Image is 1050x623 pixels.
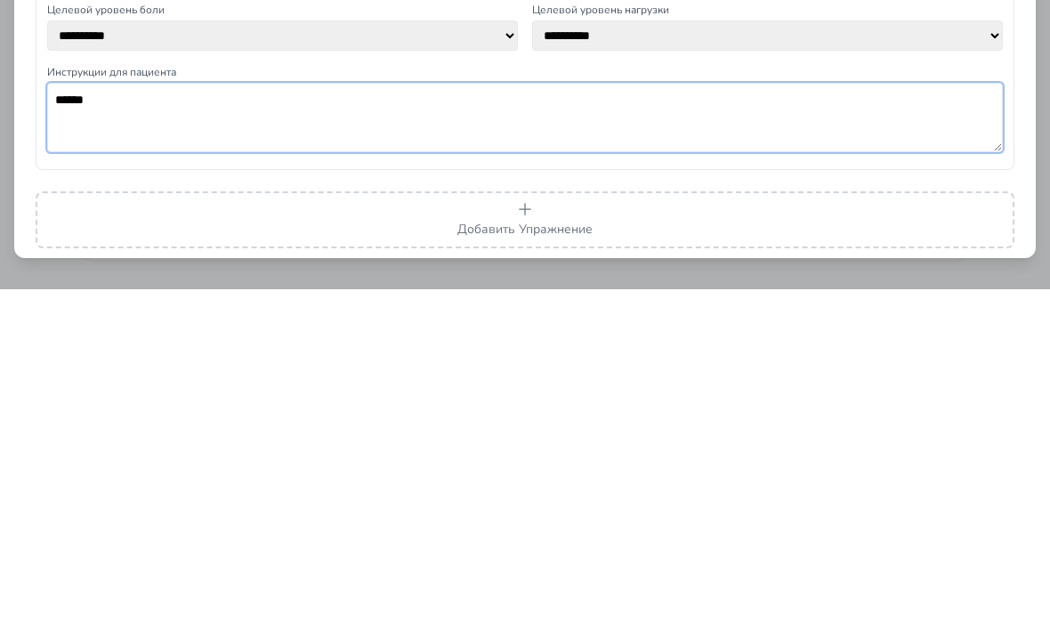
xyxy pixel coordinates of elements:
[239,128,286,142] label: Подходы
[432,128,494,142] label: Повторения
[47,128,65,142] label: Тип
[47,399,1003,413] label: Инструкции для пациента
[54,207,309,225] h3: Изометрическое удержание плеча на боку
[457,554,593,571] span: Добавить Упражнение
[625,240,636,255] label: Кг
[47,92,203,117] button: Колено в отведение
[47,336,518,351] label: Целевой уровень боли
[47,240,65,255] label: Тип
[47,308,1003,326] h4: Инструкции для пациента (необязательно)
[532,336,1003,351] label: Целевой уровень нагрузки
[54,95,174,113] h3: Колено в отведение
[625,128,636,142] label: Кг
[47,204,337,229] button: Изометрическое удержание плеча на боку
[36,525,1014,582] button: Добавить Упражнение
[432,240,477,255] label: Секунды
[239,240,286,255] label: Подходы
